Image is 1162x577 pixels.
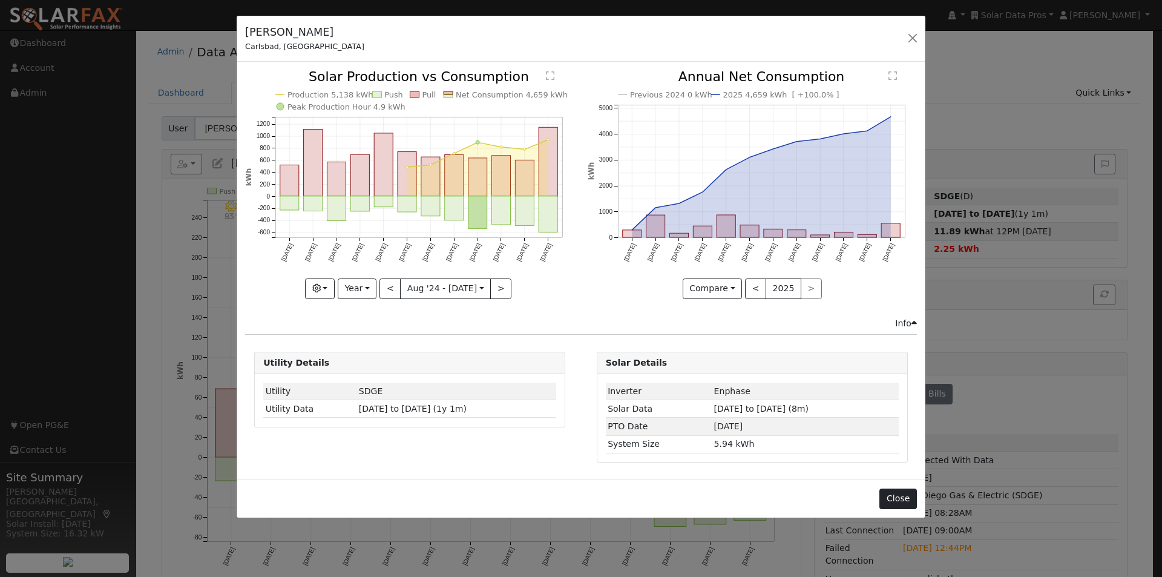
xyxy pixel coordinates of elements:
rect: onclick="" [445,196,464,220]
td: PTO Date [606,418,712,435]
text: [DATE] [669,242,683,262]
rect: onclick="" [516,196,534,226]
text: [DATE] [646,242,660,262]
text: [DATE] [858,242,871,262]
rect: onclick="" [398,152,416,196]
text: [DATE] [693,242,707,262]
rect: onclick="" [669,234,688,238]
text:  [888,71,897,81]
rect: onclick="" [881,223,900,237]
text: 0 [609,234,612,241]
rect: onclick="" [539,128,558,197]
text: 2025 4,659 kWh [ +100.0% ] [723,90,839,99]
button: Aug '24 - [DATE] [400,279,491,299]
text: -400 [258,217,270,224]
text: [DATE] [717,242,730,262]
button: < [745,279,766,299]
text:  [546,71,554,81]
circle: onclick="" [629,228,634,232]
span: ID: 1513, authorized: 08/21/25 [359,386,383,396]
rect: onclick="" [374,196,393,207]
circle: onclick="" [747,155,752,160]
circle: onclick="" [406,166,409,168]
rect: onclick="" [858,235,876,238]
rect: onclick="" [492,156,511,196]
text: 3000 [599,157,612,163]
rect: onclick="" [327,162,346,196]
text: 1000 [599,209,612,216]
circle: onclick="" [453,153,456,155]
text: Pull [422,90,436,99]
text: Peak Production Hour 4.9 kWh [287,102,405,111]
rect: onclick="" [374,133,393,196]
h5: [PERSON_NAME] [245,24,364,40]
circle: onclick="" [818,137,822,142]
circle: onclick="" [677,202,681,206]
rect: onclick="" [327,196,346,220]
circle: onclick="" [700,190,705,195]
text: 200 [260,181,270,188]
rect: onclick="" [693,226,712,238]
text: [DATE] [764,242,778,262]
rect: onclick="" [787,230,806,237]
span: [DATE] to [DATE] (8m) [714,404,809,414]
text: [DATE] [351,242,365,262]
rect: onclick="" [717,216,735,238]
text: [DATE] [327,242,341,262]
text: [DATE] [280,242,294,262]
rect: onclick="" [622,230,641,237]
rect: onclick="" [646,216,665,238]
text: [DATE] [881,242,895,262]
text: [DATE] [468,242,482,262]
td: Utility [263,383,356,400]
circle: onclick="" [547,139,550,141]
td: Utility Data [263,400,356,418]
text: [DATE] [421,242,435,262]
text: [DATE] [304,242,318,262]
div: Info [895,317,917,330]
td: System Size [606,435,712,453]
text: 4000 [599,131,612,137]
text: [DATE] [445,242,459,262]
button: > [490,279,511,299]
button: Compare [683,279,743,299]
circle: onclick="" [888,114,893,119]
text: Production 5,138 kWh [287,90,373,99]
rect: onclick="" [304,196,323,211]
circle: onclick="" [723,168,728,173]
text: [DATE] [516,242,530,262]
text: [DATE] [539,242,553,262]
rect: onclick="" [740,225,759,237]
text: 5000 [599,105,612,111]
text: Solar Production vs Consumption [309,69,529,84]
circle: onclick="" [430,164,432,167]
rect: onclick="" [468,196,487,229]
rect: onclick="" [834,232,853,238]
text: 1000 [257,133,271,140]
text: -600 [258,229,270,236]
text: [DATE] [787,242,801,262]
span: ID: 1751269, authorized: 08/21/25 [714,386,750,396]
text: Previous 2024 0 kWh [630,90,712,99]
text: [DATE] [375,242,389,262]
text: [DATE] [623,242,637,262]
rect: onclick="" [539,196,558,232]
text: 800 [260,145,270,152]
span: Carlsbad, [GEOGRAPHIC_DATA] [245,42,364,51]
strong: Utility Details [263,358,329,368]
text: Net Consumption 4,659 kWh [456,90,568,99]
span: [DATE] to [DATE] (1y 1m) [359,404,467,414]
text: 400 [260,169,270,176]
text: [DATE] [834,242,848,262]
rect: onclick="" [304,130,323,197]
button: 2025 [766,279,801,299]
circle: onclick="" [841,131,846,136]
rect: onclick="" [764,229,783,238]
rect: onclick="" [445,155,464,197]
rect: onclick="" [398,196,416,212]
rect: onclick="" [468,158,487,196]
text: 2000 [599,183,612,190]
button: Year [338,279,376,299]
rect: onclick="" [421,196,440,216]
circle: onclick="" [770,147,775,152]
